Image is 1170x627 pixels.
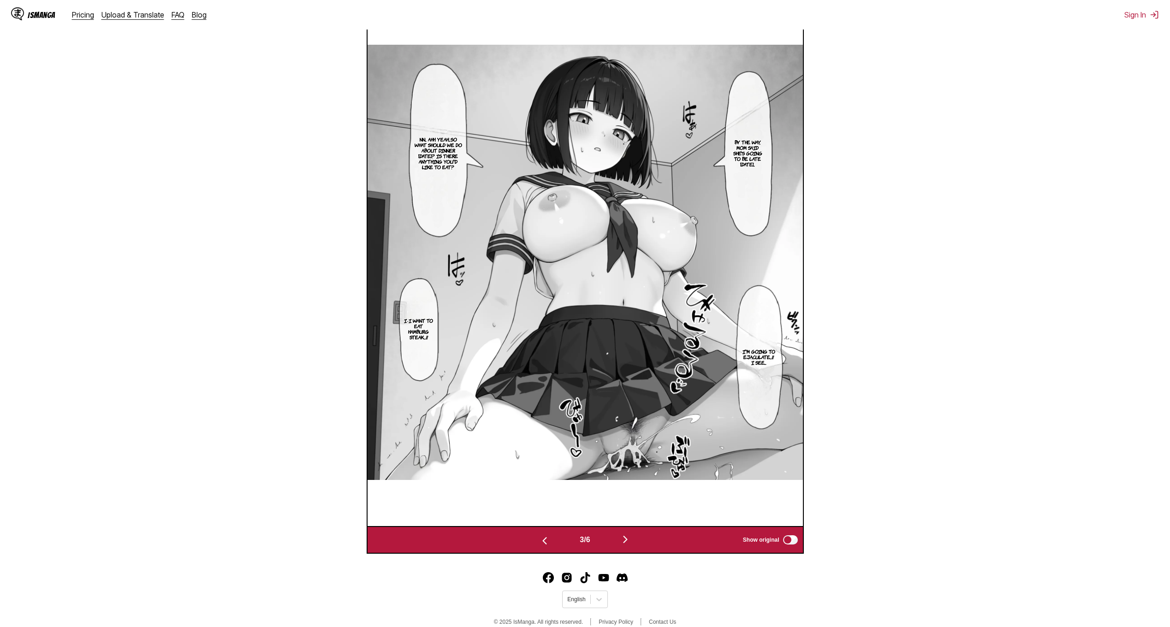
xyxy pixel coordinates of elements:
img: IsManga Instagram [561,572,572,583]
img: Sign out [1150,10,1159,19]
a: IsManga LogoIsManga [11,7,72,22]
a: Discord [617,572,628,583]
span: © 2025 IsManga. All rights reserved. [494,619,583,625]
a: FAQ [172,10,184,19]
img: IsManga YouTube [598,572,609,583]
img: Previous page [539,535,550,546]
a: TikTok [580,572,591,583]
img: IsManga Logo [11,7,24,20]
p: By the way, mom said she's going to be late [DATE]... [729,137,766,169]
a: Facebook [543,572,554,583]
input: Select language [567,596,569,603]
a: Privacy Policy [599,619,633,625]
a: Blog [192,10,207,19]
p: I'm going to ejaculate...!! I see.... [740,347,778,367]
span: 3 / 6 [580,536,590,544]
p: I-I want to eat hamburg steak...!! [402,316,436,342]
a: Instagram [561,572,572,583]
a: Pricing [72,10,94,19]
img: IsManga TikTok [580,572,591,583]
a: Upload & Translate [101,10,164,19]
img: Next page [620,534,631,545]
img: Manga Panel [368,45,803,480]
button: Sign In [1124,10,1159,19]
div: IsManga [28,11,55,19]
p: Nn... ahh. Yeah....So what should we do about dinner [DATE]? Is there anything you'd like to eat? [412,135,465,172]
span: Show original [743,537,779,543]
img: IsManga Discord [617,572,628,583]
a: Contact Us [649,619,676,625]
img: IsManga Facebook [543,572,554,583]
a: Youtube [598,572,609,583]
input: Show original [783,535,798,544]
